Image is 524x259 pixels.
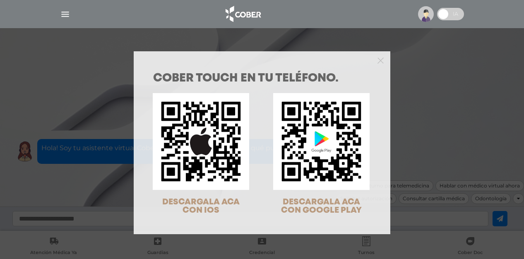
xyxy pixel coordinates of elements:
[377,56,384,64] button: Close
[153,93,249,189] img: qr-code
[281,198,362,214] span: DESCARGALA ACA CON GOOGLE PLAY
[162,198,240,214] span: DESCARGALA ACA CON IOS
[273,93,370,189] img: qr-code
[153,73,371,84] h1: COBER TOUCH en tu teléfono.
